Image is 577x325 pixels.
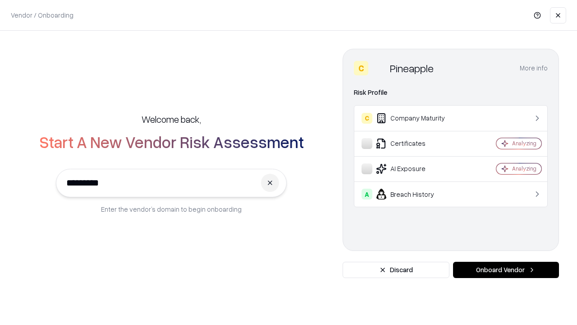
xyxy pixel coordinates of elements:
div: C [362,113,372,124]
div: AI Exposure [362,163,469,174]
p: Enter the vendor’s domain to begin onboarding [101,204,242,214]
button: More info [520,60,548,76]
div: Pineapple [390,61,434,75]
div: Analyzing [512,139,536,147]
div: Analyzing [512,165,536,172]
p: Vendor / Onboarding [11,10,73,20]
div: A [362,189,372,200]
div: Certificates [362,138,469,149]
div: Breach History [362,189,469,200]
button: Onboard Vendor [453,262,559,278]
div: Company Maturity [362,113,469,124]
div: C [354,61,368,75]
h2: Start A New Vendor Risk Assessment [39,133,304,151]
img: Pineapple [372,61,386,75]
h5: Welcome back, [142,113,201,125]
button: Discard [343,262,449,278]
div: Risk Profile [354,87,548,98]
